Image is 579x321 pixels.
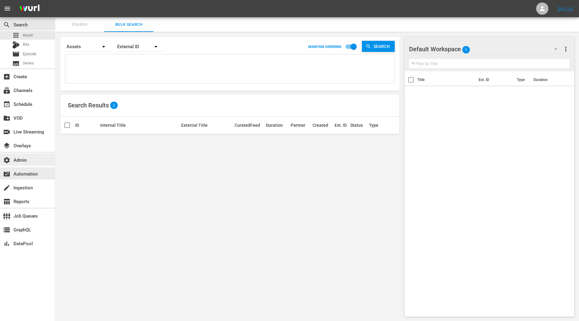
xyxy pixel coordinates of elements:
div: Default Workspace [409,41,563,58]
a: Sign Out [557,6,573,11]
span: Asset [23,32,33,38]
span: Create [3,73,10,80]
span: Channels [3,87,10,94]
th: Type [513,71,530,88]
div: Internal Title [100,123,179,128]
th: Title [417,71,475,88]
span: Reports [3,198,10,205]
span: Episode [12,50,20,58]
div: Ext. ID [335,123,348,128]
div: External ID [117,38,163,55]
div: Created [313,123,332,128]
span: Schedule [3,101,10,108]
div: Assets [65,38,111,55]
div: Curated [235,123,248,128]
span: Series [12,60,20,67]
div: ID [75,123,98,128]
span: Overlays [3,142,10,149]
span: Bits [23,41,29,48]
div: Feed [250,123,264,128]
span: Search Results [68,102,109,109]
span: Episode [23,51,36,57]
th: Duration [530,71,567,88]
div: External Title [181,123,232,128]
div: Bits [12,41,20,48]
button: more_vert [562,42,569,56]
span: VOD [3,114,10,122]
th: Ext. ID [475,71,513,88]
span: Live Streaming [3,128,10,136]
img: ans4CAIJ8jUAAAAAAAAAAAAAAAAAAAAAAAAgQb4GAAAAAAAAAAAAAAAAAAAAAAAAJMjXAAAAAAAAAAAAAAAAAAAAAAAAgAT5G... [15,2,44,16]
div: Type [369,123,380,128]
span: 0 [462,43,470,56]
button: Search [362,41,395,52]
div: Partner [291,123,311,128]
span: Asset [12,32,20,39]
span: DataPool [3,240,10,247]
div: Duration [266,123,289,128]
span: 0 [110,103,118,107]
span: Bulk Search [108,21,150,28]
div: Status [350,123,367,128]
span: Job Queues [3,212,10,220]
span: Series [23,60,34,66]
span: Ingestion [3,184,10,191]
span: Search [371,41,395,52]
span: Search [3,21,10,29]
span: menu [4,5,11,12]
span: more_vert [562,45,569,53]
span: Admin [3,157,10,164]
span: Automation [3,170,10,178]
span: GraphQL [3,226,10,234]
span: Search [59,21,101,28]
p: MAINTAIN ORDERING [308,45,342,49]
